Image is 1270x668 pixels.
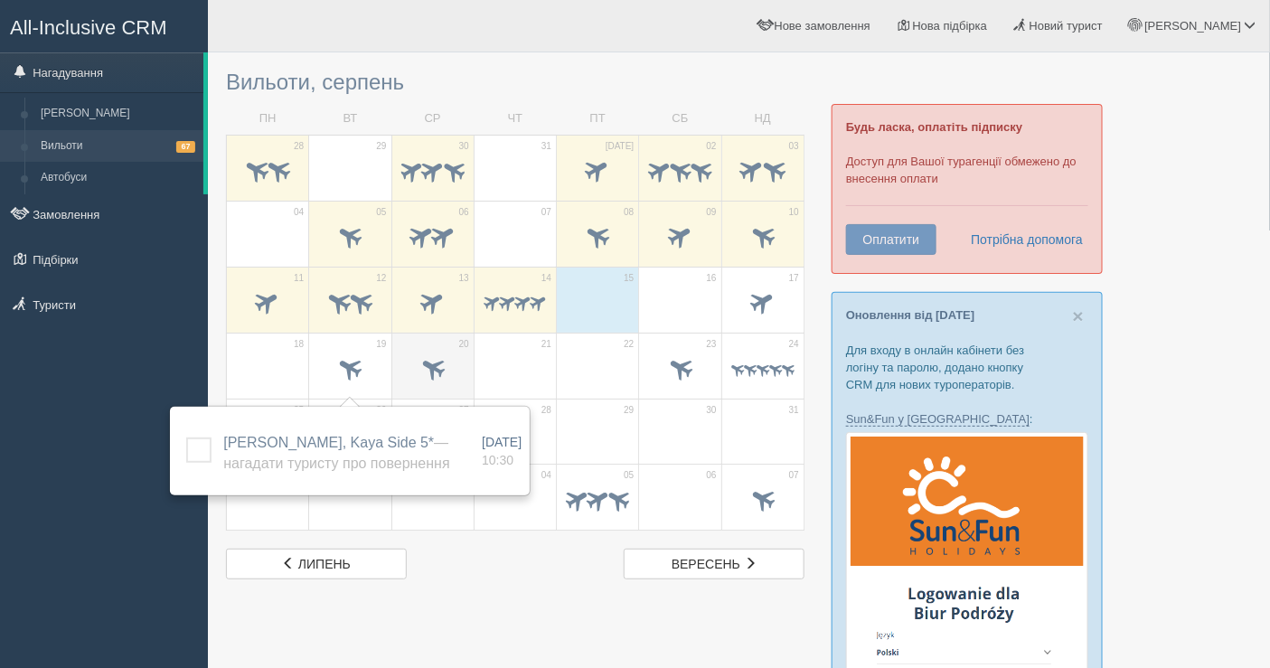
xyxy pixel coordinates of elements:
span: 31 [789,404,799,417]
span: 29 [376,140,386,153]
span: 21 [541,338,551,351]
td: СР [391,103,474,135]
button: Close [1073,306,1084,325]
span: 10:30 [482,453,513,467]
span: 05 [376,206,386,219]
span: липень [298,557,351,571]
span: 07 [541,206,551,219]
span: 20 [459,338,469,351]
span: 67 [176,141,195,153]
span: 02 [707,140,717,153]
td: ВТ [309,103,391,135]
span: 25 [294,404,304,417]
span: 30 [459,140,469,153]
a: Потрібна допомога [959,224,1084,255]
span: 06 [707,469,717,482]
span: 19 [376,338,386,351]
span: 15 [624,272,634,285]
span: вересень [672,557,740,571]
span: [PERSON_NAME], Kaya Side 5* [223,435,449,471]
span: 11 [294,272,304,285]
span: All-Inclusive CRM [10,16,167,39]
span: [PERSON_NAME] [1144,19,1241,33]
div: Доступ для Вашої турагенції обмежено до внесення оплати [832,104,1103,274]
b: Будь ласка, оплатіть підписку [846,120,1022,134]
a: [PERSON_NAME], Kaya Side 5*— Нагадати туристу про повернення [223,435,449,471]
span: 04 [541,469,551,482]
td: ЧТ [474,103,556,135]
span: 27 [459,404,469,417]
span: 05 [624,469,634,482]
span: 26 [376,404,386,417]
h3: Вильоти, серпень [226,71,804,94]
span: 23 [707,338,717,351]
p: : [846,410,1088,428]
a: All-Inclusive CRM [1,1,207,51]
span: 03 [789,140,799,153]
span: 17 [789,272,799,285]
p: Для входу в онлайн кабінети без логіну та паролю, додано кнопку CRM для нових туроператорів. [846,342,1088,393]
span: 07 [789,469,799,482]
a: липень [226,549,407,579]
span: 12 [376,272,386,285]
span: 14 [541,272,551,285]
span: 22 [624,338,634,351]
span: [DATE] [606,140,634,153]
a: [PERSON_NAME] [33,98,203,130]
td: НД [721,103,804,135]
a: [DATE] 10:30 [482,433,522,469]
a: Sun&Fun у [GEOGRAPHIC_DATA] [846,412,1030,427]
span: 30 [707,404,717,417]
span: 10 [789,206,799,219]
span: 06 [459,206,469,219]
span: Нова підбірка [913,19,988,33]
span: 09 [707,206,717,219]
span: 28 [294,140,304,153]
td: СБ [639,103,721,135]
td: ПН [227,103,309,135]
span: Новий турист [1030,19,1103,33]
span: 16 [707,272,717,285]
span: 13 [459,272,469,285]
span: [DATE] [482,435,522,449]
a: Вильоти67 [33,130,203,163]
span: — Нагадати туристу про повернення [223,435,449,471]
span: 31 [541,140,551,153]
td: ПТ [557,103,639,135]
span: 08 [624,206,634,219]
a: вересень [624,549,804,579]
button: Оплатити [846,224,936,255]
span: 18 [294,338,304,351]
a: Оновлення від [DATE] [846,308,975,322]
a: Автобуси [33,162,203,194]
span: 24 [789,338,799,351]
span: × [1073,306,1084,326]
span: 28 [541,404,551,417]
span: Нове замовлення [775,19,870,33]
span: 04 [294,206,304,219]
span: 29 [624,404,634,417]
